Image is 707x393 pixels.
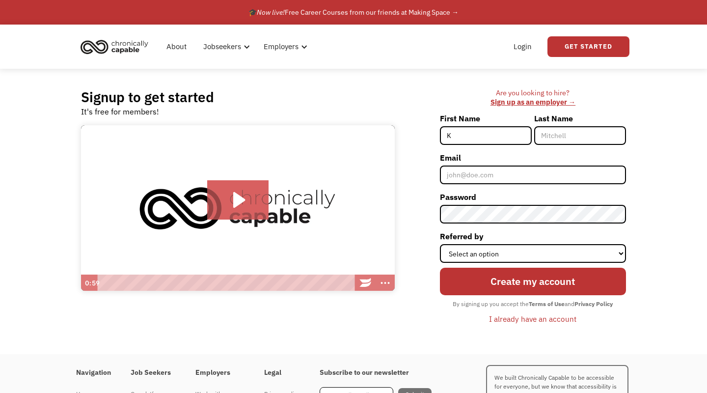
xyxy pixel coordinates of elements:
[534,126,626,145] input: Mitchell
[529,300,565,308] strong: Terms of Use
[440,166,626,184] input: john@doe.com
[440,150,626,166] label: Email
[195,368,245,377] h4: Employers
[78,36,156,57] a: home
[489,313,576,325] div: I already have an account
[78,36,151,57] img: Chronically Capable logo
[264,368,300,377] h4: Legal
[547,36,629,57] a: Get Started
[440,126,532,145] input: Joni
[131,368,176,377] h4: Job Seekers
[448,298,618,310] div: By signing up you accept the and
[161,31,192,62] a: About
[264,41,299,53] div: Employers
[248,6,459,18] div: 🎓 Free Career Courses from our friends at Making Space →
[508,31,538,62] a: Login
[482,310,584,327] a: I already have an account
[81,125,395,291] img: Introducing Chronically Capable
[103,275,351,291] div: Playbar
[440,189,626,205] label: Password
[440,111,532,126] label: First Name
[197,31,253,62] div: Jobseekers
[490,97,575,107] a: Sign up as an employer →
[574,300,613,308] strong: Privacy Policy
[534,111,626,126] label: Last Name
[203,41,241,53] div: Jobseekers
[440,268,626,295] input: Create my account
[81,88,214,106] h2: Signup to get started
[440,228,626,244] label: Referred by
[258,31,310,62] div: Employers
[257,8,285,17] em: Now live!
[440,88,626,107] div: Are you looking to hire? ‍
[81,106,159,117] div: It's free for members!
[375,275,395,291] button: Show more buttons
[207,180,269,220] button: Play Video: Introducing Chronically Capable
[355,275,375,291] a: Wistia Logo -- Learn More
[76,368,111,377] h4: Navigation
[440,111,626,327] form: Member-Signup-Form
[320,368,432,377] h4: Subscribe to our newsletter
